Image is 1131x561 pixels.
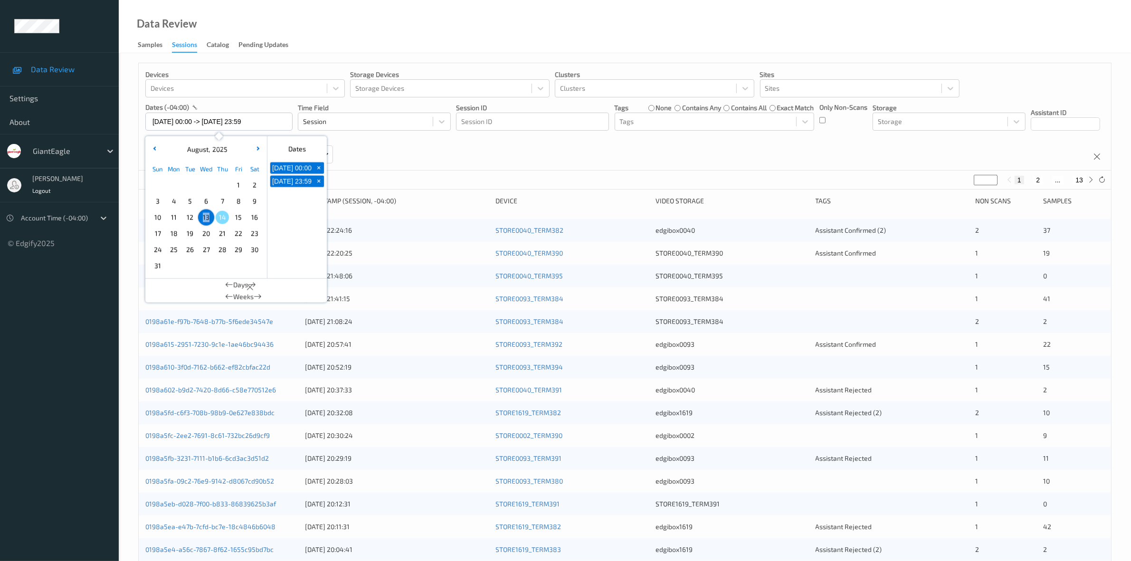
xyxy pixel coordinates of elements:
[1043,523,1051,531] span: 42
[230,177,247,193] div: Choose Friday August 01 of 2025
[216,227,229,240] span: 21
[182,209,198,226] div: Choose Tuesday August 12 of 2025
[656,317,809,326] div: STORE0093_TERM384
[656,271,809,281] div: STORE0040_TERM395
[496,409,561,417] a: STORE1619_TERM382
[975,545,979,553] span: 2
[496,363,563,371] a: STORE0093_TERM394
[777,103,814,113] label: exact match
[138,38,172,52] a: Samples
[1043,272,1047,280] span: 0
[975,500,978,508] span: 1
[167,195,181,208] span: 4
[216,211,229,224] span: 14
[145,500,276,508] a: 0198a5eb-d028-7f00-b833-86839625b3af
[816,454,872,462] span: Assistant Rejected
[183,211,197,224] span: 12
[138,40,162,52] div: Samples
[496,272,563,280] a: STORE0040_TERM395
[200,195,213,208] span: 6
[210,145,228,153] span: 2025
[172,40,197,53] div: Sessions
[305,545,489,554] div: [DATE] 20:04:41
[198,161,214,177] div: Wed
[496,249,563,257] a: STORE0040_TERM390
[151,195,164,208] span: 3
[248,227,261,240] span: 23
[975,409,979,417] span: 2
[1015,176,1024,184] button: 1
[1043,295,1050,303] span: 41
[314,176,324,187] button: +
[248,195,261,208] span: 9
[182,258,198,274] div: Choose Tuesday September 02 of 2025
[145,454,269,462] a: 0198a5fb-3231-7111-b1b6-6cd3ac3d51d2
[166,258,182,274] div: Choose Monday September 01 of 2025
[145,103,189,112] p: dates (-04:00)
[166,209,182,226] div: Choose Monday August 11 of 2025
[230,193,247,209] div: Choose Friday August 08 of 2025
[247,209,263,226] div: Choose Saturday August 16 of 2025
[150,209,166,226] div: Choose Sunday August 10 of 2025
[145,340,274,348] a: 0198a615-2951-7230-9c1e-1ae46bc94436
[145,70,345,79] p: Devices
[816,409,882,417] span: Assistant Rejected (2)
[1043,454,1049,462] span: 11
[214,242,230,258] div: Choose Thursday August 28 of 2025
[1033,176,1043,184] button: 2
[496,295,564,303] a: STORE0093_TERM384
[151,243,164,257] span: 24
[305,385,489,395] div: [DATE] 20:37:33
[182,226,198,242] div: Choose Tuesday August 19 of 2025
[185,145,209,153] span: August
[150,193,166,209] div: Choose Sunday August 03 of 2025
[1031,108,1100,117] p: Assistant ID
[198,177,214,193] div: Choose Wednesday July 30 of 2025
[816,340,876,348] span: Assistant Confirmed
[248,243,261,257] span: 30
[656,476,809,486] div: edgibox0093
[247,193,263,209] div: Choose Saturday August 09 of 2025
[200,243,213,257] span: 27
[496,545,561,553] a: STORE1619_TERM383
[305,499,489,509] div: [DATE] 20:12:31
[975,454,978,462] span: 1
[656,248,809,258] div: STORE0040_TERM390
[150,161,166,177] div: Sun
[150,258,166,274] div: Choose Sunday August 31 of 2025
[166,242,182,258] div: Choose Monday August 25 of 2025
[819,103,867,112] p: Only Non-Scans
[496,500,560,508] a: STORE1619_TERM391
[496,523,561,531] a: STORE1619_TERM382
[496,317,564,325] a: STORE0093_TERM384
[145,431,270,439] a: 0198a5fc-2ee2-7691-8c61-732bc26d9cf9
[182,177,198,193] div: Choose Tuesday July 29 of 2025
[145,477,274,485] a: 0198a5fa-09c2-76e9-9142-d8067cd90b52
[216,243,229,257] span: 28
[656,226,809,235] div: edgibox0040
[656,454,809,463] div: edgibox0093
[216,195,229,208] span: 7
[1043,363,1050,371] span: 15
[145,409,275,417] a: 0198a5fd-c6f3-708b-98b9-0e627e838bdc
[1043,431,1047,439] span: 9
[656,340,809,349] div: edgibox0093
[1043,477,1050,485] span: 10
[166,226,182,242] div: Choose Monday August 18 of 2025
[270,162,314,174] button: [DATE] 00:00
[975,317,979,325] span: 2
[305,226,489,235] div: [DATE] 22:24:16
[314,176,324,186] span: +
[656,196,809,206] div: Video Storage
[198,209,214,226] div: Choose Wednesday August 13 of 2025
[1043,500,1047,508] span: 0
[975,431,978,439] span: 1
[656,499,809,509] div: STORE1619_TERM391
[166,161,182,177] div: Mon
[183,195,197,208] span: 5
[167,227,181,240] span: 18
[207,38,238,52] a: Catalog
[305,248,489,258] div: [DATE] 22:20:25
[166,193,182,209] div: Choose Monday August 04 of 2025
[145,317,273,325] a: 0198a61e-f97b-7648-b77b-5f6ede34547e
